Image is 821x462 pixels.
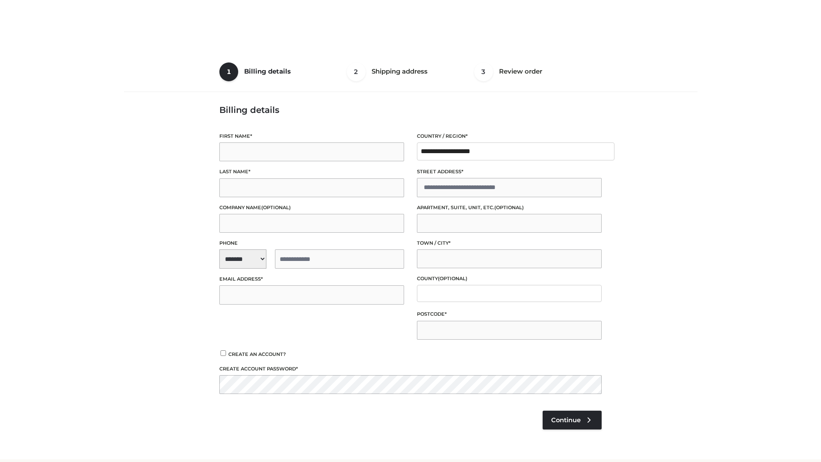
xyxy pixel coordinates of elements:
label: Company name [219,204,404,212]
label: Phone [219,239,404,247]
label: First name [219,132,404,140]
h3: Billing details [219,105,602,115]
span: Shipping address [372,67,428,75]
span: Review order [499,67,542,75]
label: Email address [219,275,404,283]
label: Street address [417,168,602,176]
label: County [417,275,602,283]
span: (optional) [438,275,467,281]
label: Postcode [417,310,602,318]
span: Create an account? [228,351,286,357]
input: Create an account? [219,350,227,356]
span: 3 [474,62,493,81]
span: Continue [551,416,581,424]
span: (optional) [261,204,291,210]
span: 2 [347,62,366,81]
label: Country / Region [417,132,602,140]
label: Last name [219,168,404,176]
label: Town / City [417,239,602,247]
span: 1 [219,62,238,81]
span: Billing details [244,67,291,75]
a: Continue [543,411,602,429]
label: Create account password [219,365,602,373]
span: (optional) [494,204,524,210]
label: Apartment, suite, unit, etc. [417,204,602,212]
